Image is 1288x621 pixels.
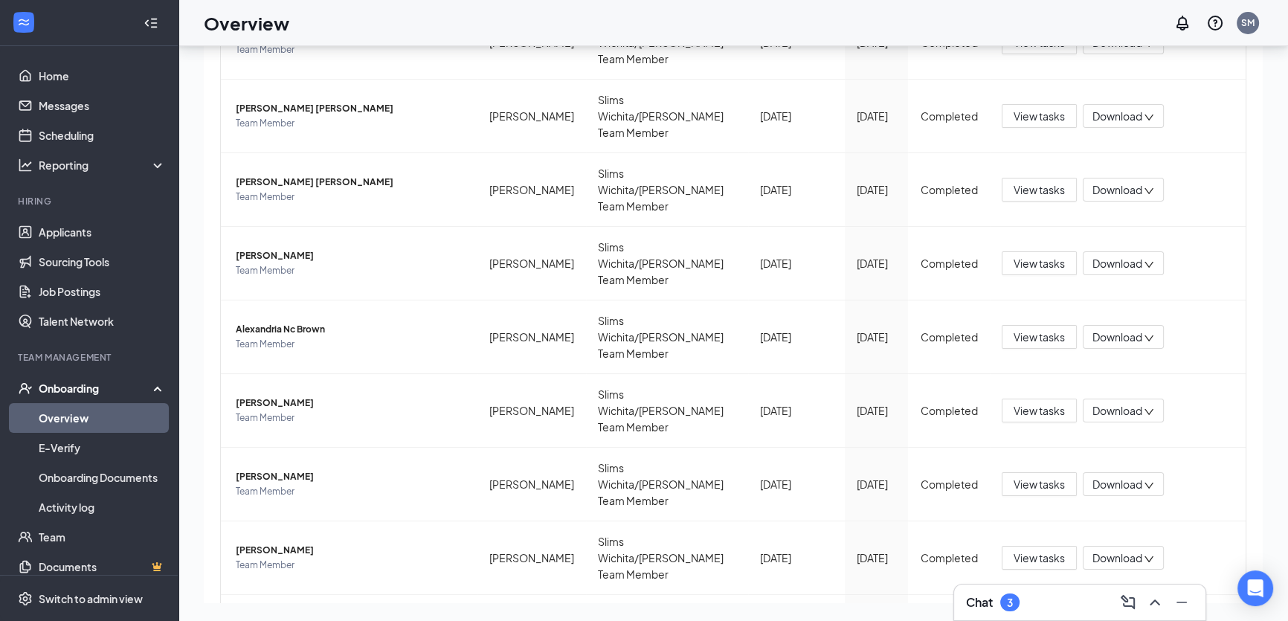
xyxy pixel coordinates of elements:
span: View tasks [1014,402,1065,419]
div: [DATE] [760,181,833,198]
a: Applicants [39,217,166,247]
svg: UserCheck [18,381,33,396]
span: Team Member [236,263,466,278]
span: Team Member [236,116,466,131]
svg: Analysis [18,158,33,173]
svg: QuestionInfo [1206,14,1224,32]
td: Slims Wichita/[PERSON_NAME] Team Member [586,374,749,448]
div: Completed [920,550,977,566]
h1: Overview [204,10,289,36]
div: [DATE] [760,255,833,271]
span: View tasks [1014,108,1065,124]
div: Switch to admin view [39,591,143,606]
td: [PERSON_NAME] [477,80,586,153]
a: Team [39,522,166,552]
span: Alexandria Nc Brown [236,322,466,337]
span: [PERSON_NAME] [PERSON_NAME] [236,101,466,116]
td: [PERSON_NAME] [477,227,586,300]
div: [DATE] [760,329,833,345]
div: Hiring [18,195,163,207]
a: Onboarding Documents [39,463,166,492]
td: [PERSON_NAME] [477,153,586,227]
div: [DATE] [760,550,833,566]
div: [DATE] [760,108,833,124]
span: Team Member [236,190,466,205]
span: [PERSON_NAME] [236,543,466,558]
a: Sourcing Tools [39,247,166,277]
span: Download [1092,550,1142,566]
a: Activity log [39,492,166,522]
div: Open Intercom Messenger [1237,570,1273,606]
span: Team Member [236,484,466,499]
div: Completed [920,181,977,198]
td: Slims Wichita/[PERSON_NAME] Team Member [586,153,749,227]
a: Home [39,61,166,91]
div: Completed [920,329,977,345]
span: View tasks [1014,476,1065,492]
h3: Chat [966,594,993,611]
span: View tasks [1014,550,1065,566]
span: [PERSON_NAME] [236,396,466,411]
button: ComposeMessage [1116,591,1140,614]
span: down [1144,186,1154,196]
td: [PERSON_NAME] [477,300,586,374]
span: [PERSON_NAME] [236,248,466,263]
div: Completed [920,255,977,271]
div: SM [1241,16,1255,29]
span: View tasks [1014,181,1065,198]
span: [PERSON_NAME] [PERSON_NAME] [236,175,466,190]
div: [DATE] [760,476,833,492]
div: [DATE] [857,181,897,198]
button: ChevronUp [1143,591,1167,614]
span: down [1144,407,1154,417]
button: View tasks [1002,546,1077,570]
a: E-Verify [39,433,166,463]
span: [PERSON_NAME] [236,469,466,484]
svg: Notifications [1173,14,1191,32]
span: Download [1092,256,1142,271]
div: [DATE] [857,329,897,345]
span: View tasks [1014,329,1065,345]
span: down [1144,333,1154,344]
a: Messages [39,91,166,120]
a: Job Postings [39,277,166,306]
svg: ComposeMessage [1119,593,1137,611]
span: down [1144,554,1154,564]
svg: Collapse [144,16,158,30]
div: [DATE] [857,402,897,419]
span: Download [1092,329,1142,345]
div: Completed [920,476,977,492]
div: [DATE] [857,550,897,566]
div: [DATE] [857,255,897,271]
svg: WorkstreamLogo [16,15,31,30]
div: Completed [920,108,977,124]
span: Download [1092,109,1142,124]
div: [DATE] [857,476,897,492]
span: down [1144,480,1154,491]
span: Team Member [236,411,466,425]
a: Overview [39,403,166,433]
div: [DATE] [857,108,897,124]
button: View tasks [1002,325,1077,349]
button: View tasks [1002,251,1077,275]
span: Team Member [236,42,466,57]
button: View tasks [1002,472,1077,496]
span: Team Member [236,558,466,573]
td: Slims Wichita/[PERSON_NAME] Team Member [586,80,749,153]
div: 3 [1007,596,1013,609]
td: Slims Wichita/[PERSON_NAME] Team Member [586,227,749,300]
td: Slims Wichita/[PERSON_NAME] Team Member [586,300,749,374]
div: Team Management [18,351,163,364]
span: down [1144,112,1154,123]
span: Download [1092,477,1142,492]
span: View tasks [1014,255,1065,271]
div: Completed [920,402,977,419]
a: Scheduling [39,120,166,150]
svg: ChevronUp [1146,593,1164,611]
button: Minimize [1170,591,1194,614]
button: View tasks [1002,178,1077,202]
button: View tasks [1002,104,1077,128]
span: Download [1092,403,1142,419]
svg: Minimize [1173,593,1191,611]
span: Team Member [236,337,466,352]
